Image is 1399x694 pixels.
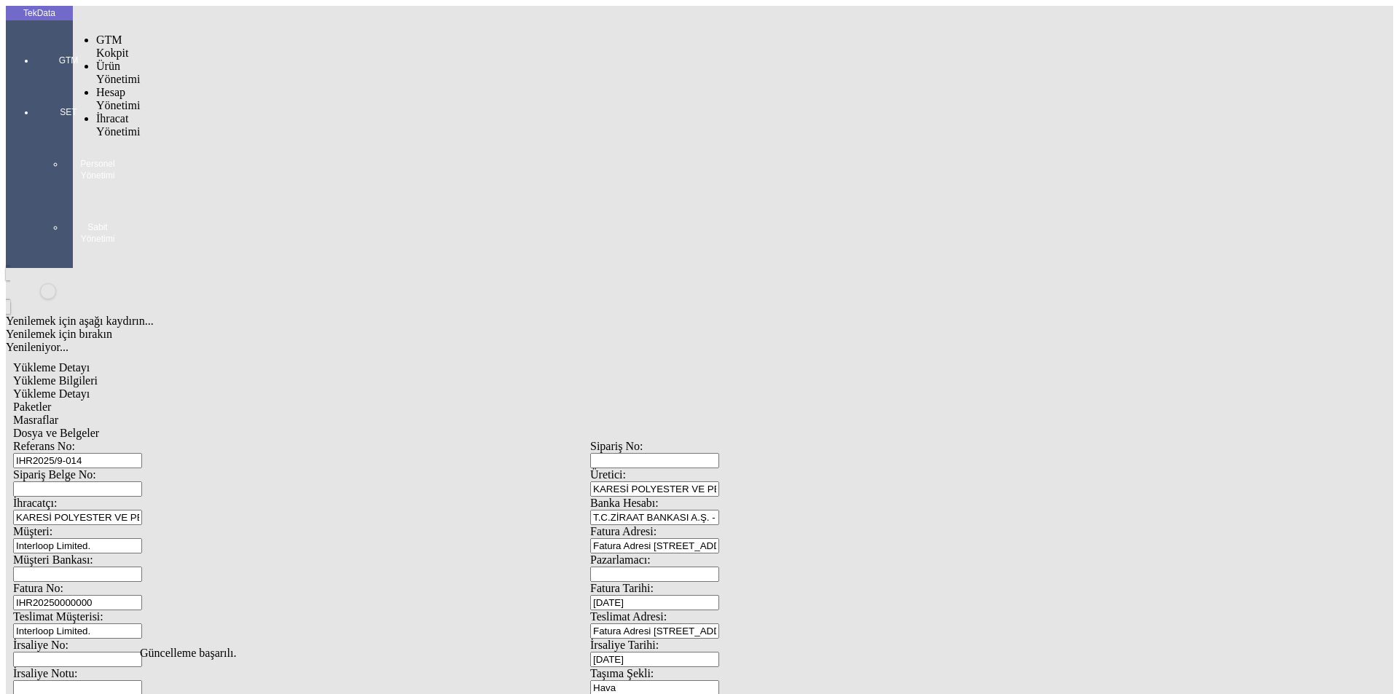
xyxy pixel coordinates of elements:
[590,610,667,623] span: Teslimat Adresi:
[96,33,128,59] span: GTM Kokpit
[96,60,140,85] span: Ürün Yönetimi
[13,525,52,537] span: Müşteri:
[13,639,68,651] span: İrsaliye No:
[13,361,90,374] span: Yükleme Detayı
[590,639,659,651] span: İrsaliye Tarihi:
[13,427,99,439] span: Dosya ve Belgeler
[6,315,1175,328] div: Yenilemek için aşağı kaydırın...
[590,468,626,481] span: Üretici:
[13,497,57,509] span: İhracatçı:
[590,582,654,594] span: Fatura Tarihi:
[13,468,96,481] span: Sipariş Belge No:
[590,497,659,509] span: Banka Hesabı:
[6,7,73,19] div: TekData
[140,647,1259,660] div: Güncelleme başarılı.
[590,525,657,537] span: Fatura Adresi:
[13,440,75,452] span: Referans No:
[13,582,63,594] span: Fatura No:
[13,610,103,623] span: Teslimat Müşterisi:
[76,221,119,245] span: Sabit Yönetimi
[6,341,1175,354] div: Yenileniyor...
[590,440,643,452] span: Sipariş No:
[13,414,58,426] span: Masraflar
[13,667,77,679] span: İrsaliye Notu:
[96,112,140,138] span: İhracat Yönetimi
[13,374,98,387] span: Yükleme Bilgileri
[590,553,651,566] span: Pazarlamacı:
[96,86,140,111] span: Hesap Yönetimi
[13,401,51,413] span: Paketler
[13,553,93,566] span: Müşteri Bankası:
[590,667,654,679] span: Taşıma Şekli:
[13,387,90,400] span: Yükleme Detayı
[6,328,1175,341] div: Yenilemek için bırakın
[47,106,90,118] span: SET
